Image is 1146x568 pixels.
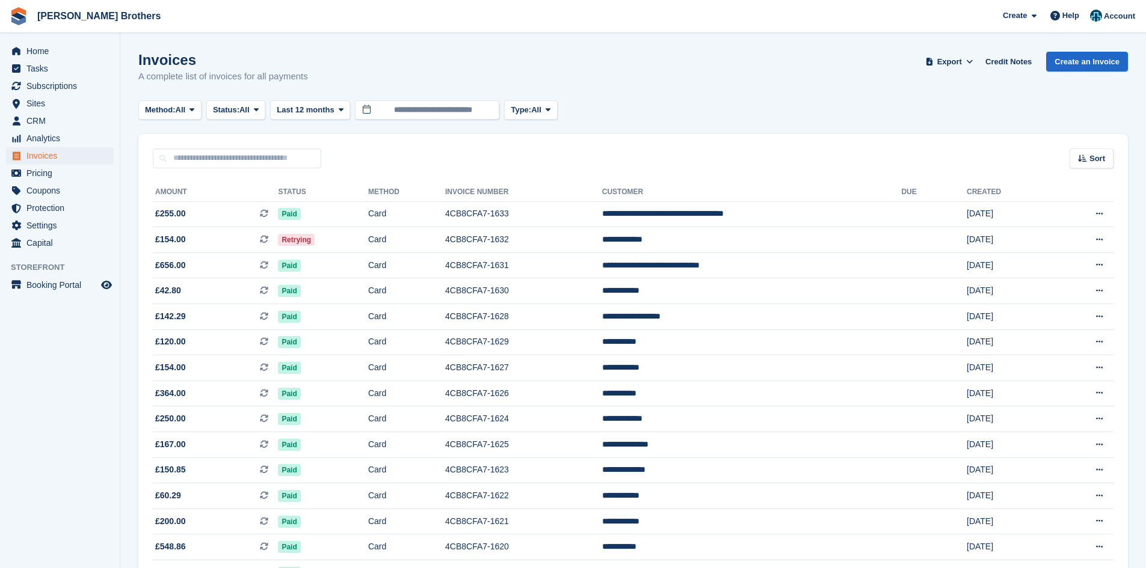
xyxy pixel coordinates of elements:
[1046,52,1128,72] a: Create an Invoice
[278,260,300,272] span: Paid
[239,104,250,116] span: All
[278,208,300,220] span: Paid
[445,355,602,381] td: 4CB8CFA7-1627
[967,508,1052,534] td: [DATE]
[145,104,176,116] span: Method:
[368,227,445,253] td: Card
[155,412,186,425] span: £250.00
[967,201,1052,227] td: [DATE]
[967,380,1052,406] td: [DATE]
[278,336,300,348] span: Paid
[206,100,265,120] button: Status: All
[155,335,186,348] span: £120.00
[445,252,602,278] td: 4CB8CFA7-1631
[138,100,202,120] button: Method: All
[368,406,445,432] td: Card
[26,276,99,293] span: Booking Portal
[278,464,300,476] span: Paid
[967,406,1052,432] td: [DATE]
[155,259,186,272] span: £656.00
[368,534,445,560] td: Card
[967,278,1052,304] td: [DATE]
[6,60,114,77] a: menu
[901,183,967,202] th: Due
[368,304,445,330] td: Card
[445,457,602,483] td: 4CB8CFA7-1623
[26,78,99,94] span: Subscriptions
[32,6,165,26] a: [PERSON_NAME] Brothers
[277,104,334,116] span: Last 12 months
[6,130,114,147] a: menu
[511,104,531,116] span: Type:
[155,361,186,374] span: £154.00
[26,234,99,251] span: Capital
[26,130,99,147] span: Analytics
[445,304,602,330] td: 4CB8CFA7-1628
[967,304,1052,330] td: [DATE]
[531,104,541,116] span: All
[26,95,99,112] span: Sites
[26,60,99,77] span: Tasks
[368,252,445,278] td: Card
[445,183,602,202] th: Invoice Number
[937,56,962,68] span: Export
[445,483,602,509] td: 4CB8CFA7-1622
[278,516,300,528] span: Paid
[368,355,445,381] td: Card
[923,52,976,72] button: Export
[368,278,445,304] td: Card
[153,183,278,202] th: Amount
[213,104,239,116] span: Status:
[278,439,300,451] span: Paid
[278,362,300,374] span: Paid
[445,329,602,355] td: 4CB8CFA7-1629
[1104,10,1135,22] span: Account
[967,252,1052,278] td: [DATE]
[270,100,350,120] button: Last 12 months
[967,227,1052,253] td: [DATE]
[967,355,1052,381] td: [DATE]
[6,234,114,251] a: menu
[176,104,186,116] span: All
[26,112,99,129] span: CRM
[368,183,445,202] th: Method
[26,43,99,60] span: Home
[99,278,114,292] a: Preview store
[26,147,99,164] span: Invoices
[1003,10,1027,22] span: Create
[1089,153,1105,165] span: Sort
[278,413,300,425] span: Paid
[155,540,186,553] span: £548.86
[981,52,1037,72] a: Credit Notes
[368,432,445,458] td: Card
[278,311,300,323] span: Paid
[138,70,308,84] p: A complete list of invoices for all payments
[278,388,300,400] span: Paid
[445,278,602,304] td: 4CB8CFA7-1630
[278,541,300,553] span: Paid
[445,227,602,253] td: 4CB8CFA7-1632
[26,217,99,234] span: Settings
[368,457,445,483] td: Card
[6,95,114,112] a: menu
[445,534,602,560] td: 4CB8CFA7-1620
[967,329,1052,355] td: [DATE]
[6,43,114,60] a: menu
[26,182,99,199] span: Coupons
[445,380,602,406] td: 4CB8CFA7-1626
[6,182,114,199] a: menu
[967,457,1052,483] td: [DATE]
[368,329,445,355] td: Card
[445,201,602,227] td: 4CB8CFA7-1633
[6,276,114,293] a: menu
[155,463,186,476] span: £150.85
[155,438,186,451] span: £167.00
[967,534,1052,560] td: [DATE]
[138,52,308,68] h1: Invoices
[155,387,186,400] span: £364.00
[368,201,445,227] td: Card
[1090,10,1102,22] img: Helen Eldridge
[26,165,99,182] span: Pricing
[11,261,120,273] span: Storefront
[602,183,902,202] th: Customer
